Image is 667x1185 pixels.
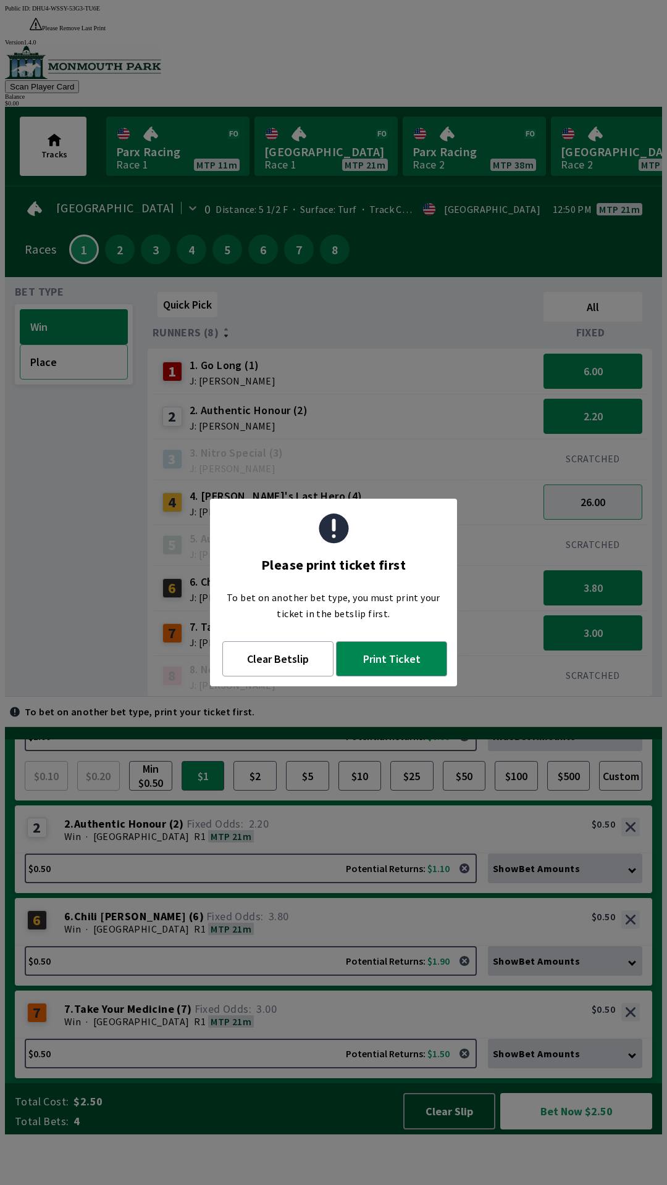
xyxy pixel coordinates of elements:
div: Please print ticket first [261,550,406,580]
button: Clear Betslip [222,641,333,676]
span: Clear Betslip [238,652,318,666]
span: Print Ticket [351,652,432,666]
div: To bet on another bet type, you must print your ticket in the betslip first. [210,580,457,631]
button: Print Ticket [336,641,447,676]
